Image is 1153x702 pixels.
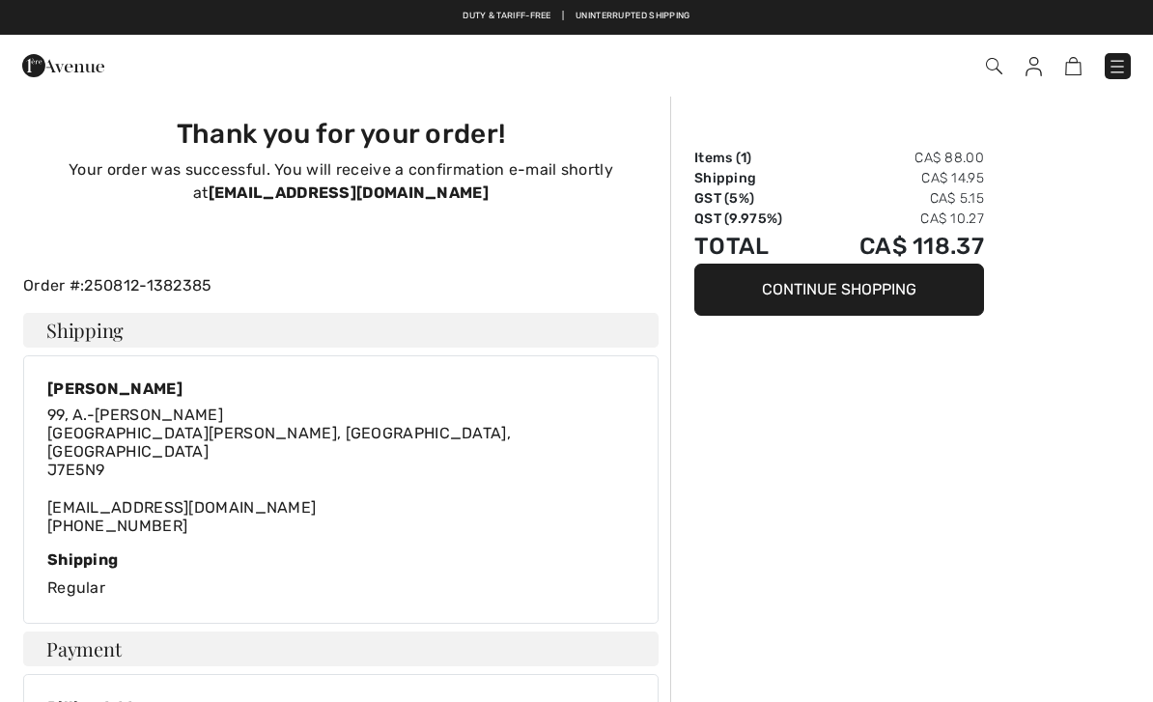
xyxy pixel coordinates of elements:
img: Search [986,58,1002,74]
td: Shipping [694,168,815,188]
td: CA$ 10.27 [815,209,984,229]
td: CA$ 5.15 [815,188,984,209]
button: Continue Shopping [694,264,984,316]
p: Your order was successful. You will receive a confirmation e-mail shortly at [35,158,647,205]
td: Items ( ) [694,148,815,168]
a: [PHONE_NUMBER] [47,517,187,535]
td: CA$ 88.00 [815,148,984,168]
h4: Payment [23,632,659,666]
a: 1ère Avenue [22,55,104,73]
img: 1ère Avenue [22,46,104,85]
div: [PERSON_NAME] [47,379,634,398]
td: GST (5%) [694,188,815,209]
div: Order #: [12,274,670,297]
div: Shipping [47,550,634,569]
img: My Info [1026,57,1042,76]
td: CA$ 14.95 [815,168,984,188]
img: Menu [1108,57,1127,76]
img: Shopping Bag [1065,57,1082,75]
span: 1 [741,150,746,166]
div: [EMAIL_ADDRESS][DOMAIN_NAME] [47,406,634,535]
span: 99, A.-[PERSON_NAME] [GEOGRAPHIC_DATA][PERSON_NAME], [GEOGRAPHIC_DATA], [GEOGRAPHIC_DATA] J7E5N9 [47,406,511,480]
h3: Thank you for your order! [35,118,647,151]
strong: [EMAIL_ADDRESS][DOMAIN_NAME] [209,183,489,202]
td: CA$ 118.37 [815,229,984,264]
div: Regular [47,550,634,600]
a: 250812-1382385 [84,276,211,295]
td: Total [694,229,815,264]
td: QST (9.975%) [694,209,815,229]
h4: Shipping [23,313,659,348]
